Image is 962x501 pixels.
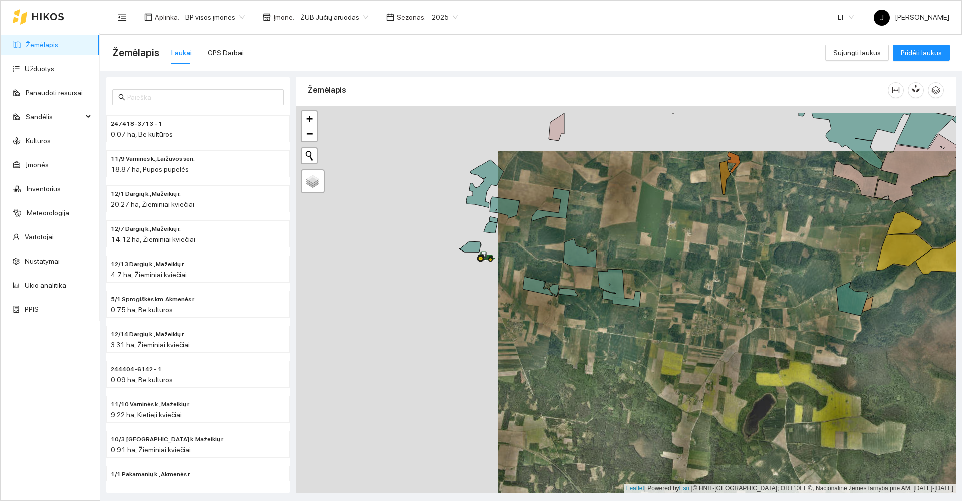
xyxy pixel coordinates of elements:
span: 2025 [432,10,458,25]
span: − [306,127,313,140]
span: 9.22 ha, Kietieji kviečiai [111,411,182,419]
span: Aplinka : [155,12,179,23]
a: Ūkio analitika [25,281,66,289]
span: 20.27 ha, Žieminiai kviečiai [111,200,194,208]
a: Nustatymai [25,257,60,265]
button: column-width [888,82,904,98]
a: Layers [302,170,324,192]
a: Zoom in [302,111,317,126]
span: 244404-6142 - 1 [111,365,162,374]
span: 12/14 Dargių k., Mažeikių r. [111,330,185,339]
button: Initiate a new search [302,148,317,163]
a: Sujungti laukus [825,49,889,57]
a: Žemėlapis [26,41,58,49]
span: 0.09 ha, Be kultūros [111,376,173,384]
span: 1/1 Pakamanių k., Akmenės r. [111,470,191,479]
a: Zoom out [302,126,317,141]
a: Esri [679,485,690,492]
span: shop [263,13,271,21]
div: Laukai [171,47,192,58]
a: Pridėti laukus [893,49,950,57]
span: 10/3 Kalniškių k. Mažeikių r. [111,435,224,444]
input: Paieška [127,92,278,103]
span: Žemėlapis [112,45,159,61]
span: BP visos įmonės [185,10,245,25]
span: + [306,112,313,125]
span: 12/13 Dargių k., Mažeikių r. [111,260,185,269]
a: Užduotys [25,65,54,73]
span: 12/1 Dargių k., Mažeikių r. [111,189,181,199]
span: | [691,485,693,492]
span: 4.7 ha, Žieminiai kviečiai [111,271,187,279]
span: 18.87 ha, Pupos pupelės [111,165,189,173]
span: search [118,94,125,101]
a: Inventorius [27,185,61,193]
a: PPIS [25,305,39,313]
span: Įmonė : [273,12,294,23]
span: Sujungti laukus [833,47,881,58]
span: 11/10 Varninės k., Mažeikių r. [111,400,190,409]
span: Sandėlis [26,107,83,127]
span: 12/7 Dargių k., Mažeikių r. [111,224,181,234]
span: 0.75 ha, Be kultūros [111,306,173,314]
span: 0.07 ha, Be kultūros [111,130,173,138]
span: 11/9 Varninės k., Laižuvos sen. [111,154,195,164]
div: | Powered by © HNIT-[GEOGRAPHIC_DATA]; ORT10LT ©, Nacionalinė žemės tarnyba prie AM, [DATE]-[DATE] [624,484,956,493]
span: J [880,10,884,26]
span: ŽŪB Jučių aruodas [300,10,368,25]
a: Įmonės [26,161,49,169]
span: 0.91 ha, Žieminiai kviečiai [111,446,191,454]
span: layout [144,13,152,21]
div: Žemėlapis [308,76,888,104]
span: Pridėti laukus [901,47,942,58]
span: [PERSON_NAME] [874,13,949,21]
div: GPS Darbai [208,47,244,58]
a: Meteorologija [27,209,69,217]
a: Vartotojai [25,233,54,241]
span: calendar [386,13,394,21]
span: 247418-3713 - 1 [111,119,162,129]
span: 3.31 ha, Žieminiai kviečiai [111,341,190,349]
a: Panaudoti resursai [26,89,83,97]
span: column-width [888,86,903,94]
span: LT [838,10,854,25]
span: 5/1 Sprogiškės km. Akmenės r. [111,295,195,304]
a: Leaflet [626,485,644,492]
button: Pridėti laukus [893,45,950,61]
button: menu-fold [112,7,132,27]
a: Kultūros [26,137,51,145]
span: menu-fold [118,13,127,22]
span: Sezonas : [397,12,426,23]
button: Sujungti laukus [825,45,889,61]
span: 14.12 ha, Žieminiai kviečiai [111,235,195,243]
